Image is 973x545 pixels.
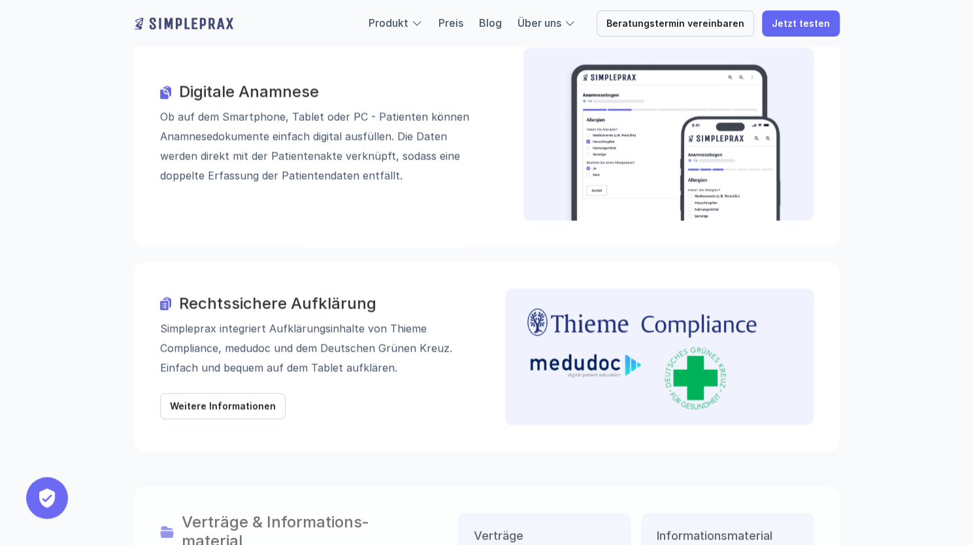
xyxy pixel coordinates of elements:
a: Über uns [518,16,561,29]
a: Blog [479,16,502,29]
p: Beratungstermin vereinbaren [606,18,744,29]
a: Preis [438,16,463,29]
h3: Rechtssichere Aufklärung [179,294,469,313]
p: Simpleprax integriert Aufklärungs­inhalte von Thieme Compliance, medudoc und dem Deutschen Grünen... [160,318,469,377]
a: Jetzt testen [762,10,840,37]
p: Weitere Informationen [170,401,276,412]
a: Weitere Informationen [160,393,286,419]
p: Verträge [474,529,615,543]
a: Beratungstermin vereinbaren [597,10,754,37]
h3: Digitale Anamnese [179,83,487,102]
img: Beispielbild der digitalen Anamnese [562,63,783,220]
p: Informationsmaterial [657,529,798,543]
p: Ob auf dem Smartphone, Tablet oder PC - Patienten können Anamnese­dokumente einfach digital ausfü... [160,107,487,186]
a: Produkt [369,16,408,29]
p: Jetzt testen [772,18,830,29]
img: Logos der Aufklärungspartner [521,304,763,409]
